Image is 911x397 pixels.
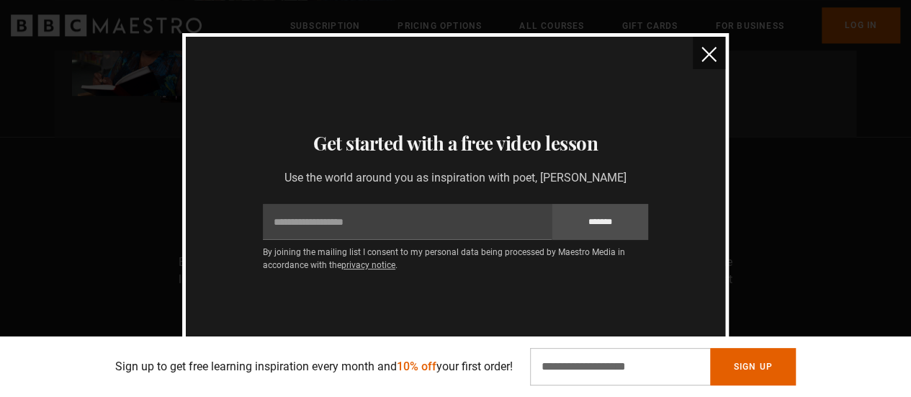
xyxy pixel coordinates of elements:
[693,37,725,69] button: close
[263,246,648,272] p: By joining the mailing list I consent to my personal data being processed by Maestro Media in acc...
[397,360,436,373] span: 10% off
[341,260,395,270] a: privacy notice
[203,129,708,158] h3: Get started with a free video lesson
[710,348,795,385] button: Sign Up
[263,169,648,187] p: Use the world around you as inspiration with poet, [PERSON_NAME]
[115,358,513,375] p: Sign up to get free learning inspiration every month and your first order!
